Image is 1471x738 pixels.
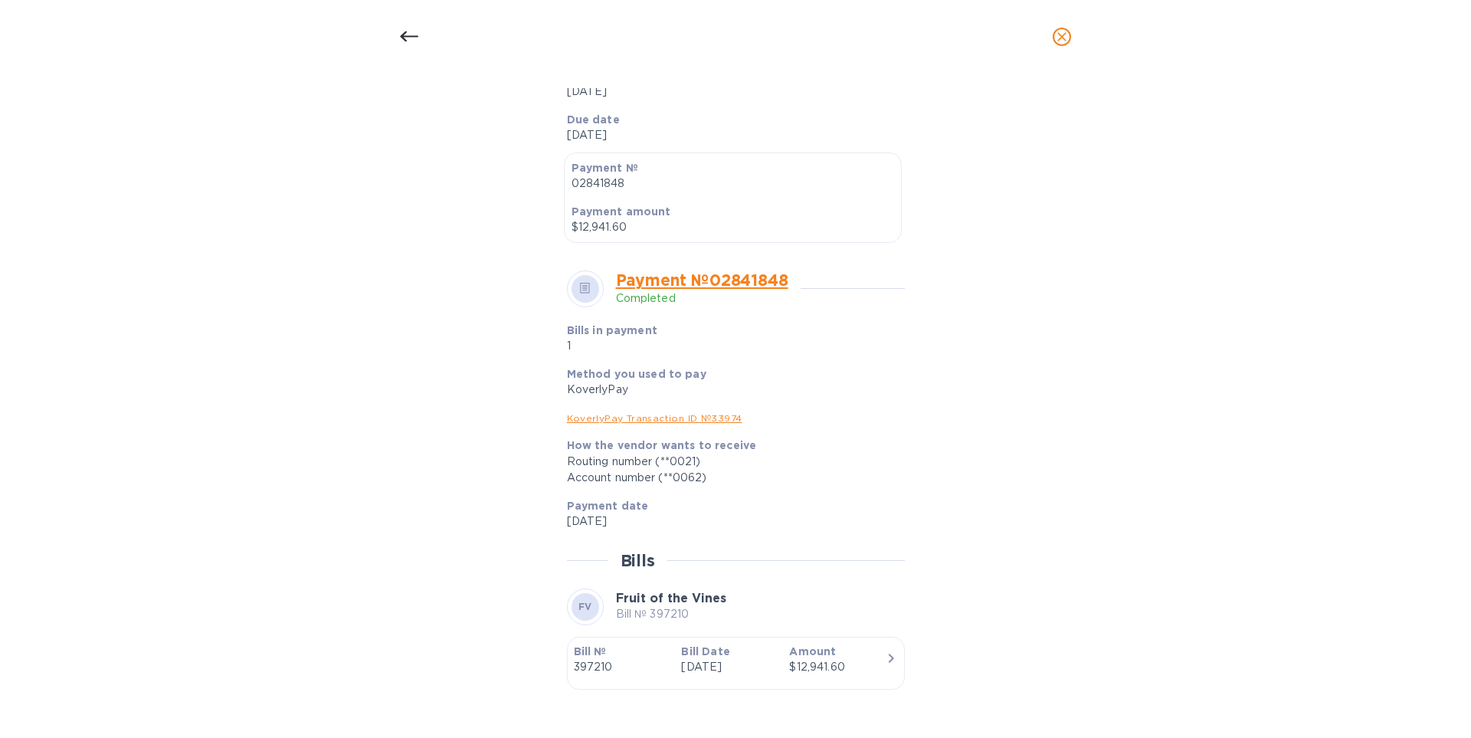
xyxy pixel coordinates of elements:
p: Completed [616,290,788,307]
h2: Bills [621,551,655,570]
b: Total payment amount [567,699,700,711]
div: KoverlyPay [567,382,893,398]
p: [DATE] [567,127,893,143]
b: Amount [789,645,836,658]
div: $12,941.60 [789,659,885,675]
b: Bills in payment [567,324,657,336]
b: FV [578,601,592,612]
a: Payment № 02841848 [616,271,788,290]
b: Payment date [567,500,649,512]
b: How the vendor wants to receive [567,439,757,451]
p: 397210 [574,659,670,675]
b: Fruit of the Vines [616,591,726,605]
b: Payment № [572,162,638,174]
p: [DATE] [567,513,893,530]
p: [DATE] [567,84,893,100]
p: Bill № 397210 [616,606,726,622]
div: Routing number (**0021) [567,454,893,470]
div: Account number (**0062) [567,470,893,486]
b: Bill Date [681,645,729,658]
a: KoverlyPay Transaction ID № 33974 [567,412,742,424]
b: Payment amount [572,205,671,218]
b: Method you used to pay [567,368,706,380]
button: close [1043,18,1080,55]
p: [DATE] [681,659,777,675]
p: 1 [567,338,784,354]
b: Due date [567,113,620,126]
button: Bill №397210Bill Date[DATE]Amount$12,941.60 [567,637,905,690]
b: Bill № [574,645,607,658]
p: 02841848 [572,175,894,192]
p: $12,941.60 [572,219,894,235]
